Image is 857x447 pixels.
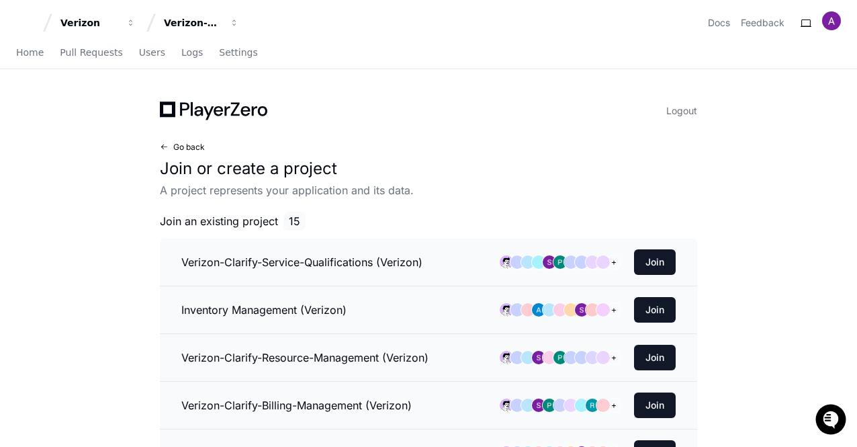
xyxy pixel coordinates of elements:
div: Verizon-Clarify-Order-Management [164,16,222,30]
img: ACg8ocKe98R5IajcC9nfxVLUuL3S4isE1Cht4osb-NU_1AQdAPLmdw=s96-c [586,399,599,412]
h1: Join or create a project [160,158,697,179]
iframe: Open customer support [814,403,850,439]
span: Pylon [134,141,163,151]
h3: Verizon-Clarify-Resource-Management (Verizon) [181,350,428,366]
a: Logs [181,38,203,69]
img: ACg8ocLL3vXvdba5S5V7nChXuiKYjYAj5GQFF3QGVBb6etwgLiZA=s96-c [553,255,567,269]
img: ACg8ocLL3vXvdba5S5V7nChXuiKYjYAj5GQFF3QGVBb6etwgLiZA=s96-c [543,399,556,412]
img: avatar [500,351,513,364]
span: Home [16,48,44,56]
h3: Verizon-Clarify-Billing-Management (Verizon) [181,397,412,413]
div: Verizon [60,16,118,30]
span: 15 [283,212,306,231]
span: Go back [173,142,205,153]
a: Docs [708,16,730,30]
button: Go back [160,142,205,153]
button: Verizon [55,11,141,35]
img: 1736555170064-99ba0984-63c1-480f-8ee9-699278ef63ed [13,100,38,124]
img: ACg8ocLMZVwJcQ6ienYYOShb2_tczwC2Z7Z6u8NUc1SVA7ddq9cPVg=s96-c [543,255,556,269]
div: + [607,399,621,412]
img: avatar [500,303,513,317]
span: Settings [219,48,257,56]
a: Home [16,38,44,69]
a: Pull Requests [60,38,122,69]
a: Powered byPylon [95,140,163,151]
button: Verizon-Clarify-Order-Management [159,11,244,35]
div: Start new chat [46,100,220,114]
div: We're available if you need us! [46,114,170,124]
span: Users [139,48,165,56]
img: ACg8ocLMZVwJcQ6ienYYOShb2_tczwC2Z7Z6u8NUc1SVA7ddq9cPVg=s96-c [532,399,545,412]
img: avatar [500,255,513,269]
div: + [607,255,621,269]
img: ACg8ocLMZVwJcQ6ienYYOShb2_tczwC2Z7Z6u8NUc1SVA7ddq9cPVg=s96-c [575,303,588,317]
div: + [607,351,621,364]
span: Logs [181,48,203,56]
button: Join [634,393,676,418]
img: ACg8ocIWiwAYXQEMfgzNsNWLWq1AaxNeuCMHp8ygpDFVvfhipp8BYw=s96-c [822,11,841,30]
button: Join [634,345,676,370]
button: Logout [666,101,697,120]
a: Settings [219,38,257,69]
span: Pull Requests [60,48,122,56]
img: avatar [500,399,513,412]
button: Join [634,249,676,275]
img: ACg8ocLMZVwJcQ6ienYYOShb2_tczwC2Z7Z6u8NUc1SVA7ddq9cPVg=s96-c [532,351,545,364]
button: Join [634,297,676,323]
div: Welcome [13,54,244,75]
img: PlayerZero [13,13,40,40]
h3: Verizon-Clarify-Service-Qualifications (Verizon) [181,254,422,270]
div: + [607,303,621,317]
p: A project represents your application and its data. [160,182,697,198]
img: ACg8ocLL3vXvdba5S5V7nChXuiKYjYAj5GQFF3QGVBb6etwgLiZA=s96-c [553,351,567,364]
img: ACg8ocKz7EBFCnWPdTv19o9m_nca3N0OVJEOQCGwElfmCyRVJ95dZw=s96-c [532,303,545,317]
span: Join an existing project [160,213,278,229]
button: Start new chat [228,104,244,120]
button: Feedback [741,16,784,30]
a: Users [139,38,165,69]
h3: Inventory Management (Verizon) [181,302,347,318]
